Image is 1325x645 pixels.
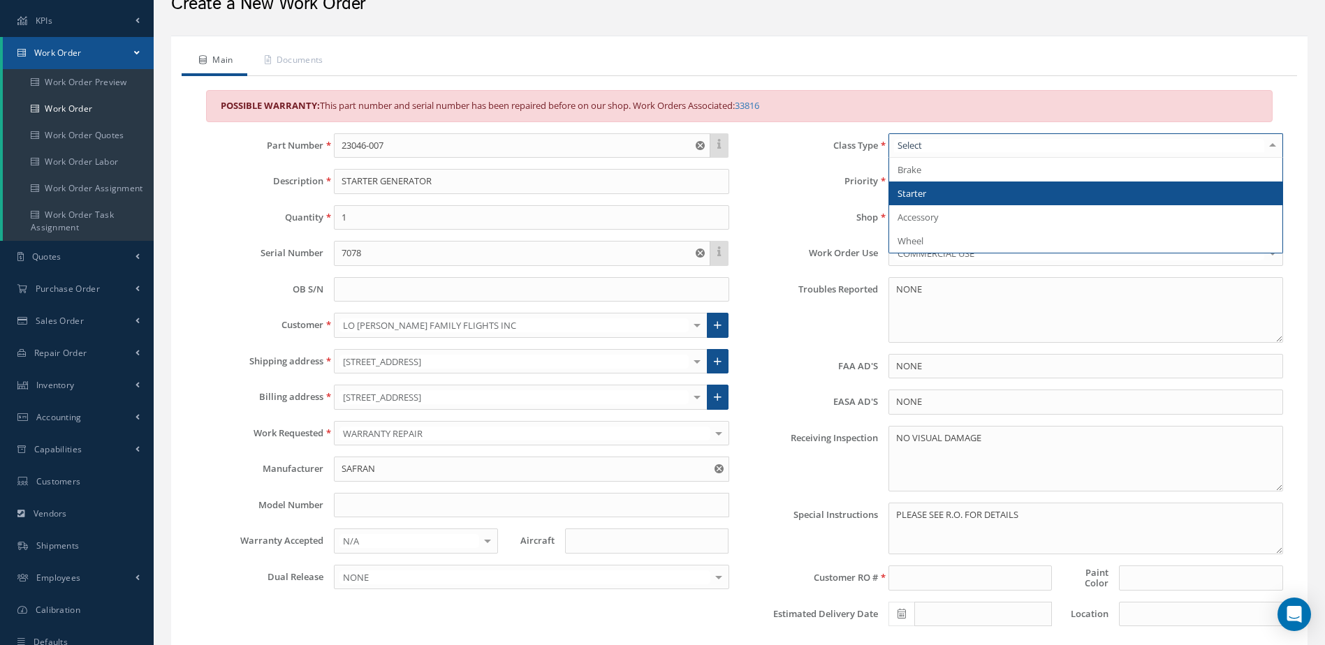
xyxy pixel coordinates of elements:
span: KPIs [36,15,52,27]
span: LO [PERSON_NAME] FAMILY FLIGHTS INC [339,318,688,332]
span: COMMERCIAL USE [894,246,1264,260]
label: Priority [740,176,878,186]
label: Work Order Use [740,248,878,258]
label: Warranty Accepted [185,535,323,546]
span: N/A [339,534,478,548]
span: [STREET_ADDRESS] [339,355,688,369]
span: Starter [898,187,926,200]
input: Select [894,139,1264,152]
span: Accessory [898,211,939,223]
div: Open Intercom Messenger [1278,598,1311,631]
a: Work Order Quotes [3,122,154,149]
label: Description [185,176,323,186]
label: Special Instructions [740,503,878,555]
span: NONE [339,570,710,584]
label: Shipping address [185,356,323,366]
svg: Reset [696,249,705,258]
a: Work Order [3,37,154,69]
svg: Reset [696,141,705,150]
span: Quotes [32,251,61,262]
label: Customer [185,320,323,330]
span: Brake [898,163,921,176]
span: Vendors [34,507,67,519]
label: Class Type [740,140,878,151]
label: Receiving Inspection [740,426,878,491]
a: Work Order Task Assignment [3,202,154,241]
span: [STREET_ADDRESS] [339,390,688,404]
svg: Reset [715,464,724,473]
label: Billing address [185,392,323,402]
label: Customer RO # [740,572,878,583]
label: Model Number [185,500,323,510]
button: Reset [693,241,710,266]
span: Wheel [898,235,923,247]
label: Work Requested [185,428,323,438]
span: Purchase Order [36,283,100,295]
a: 33816 [735,99,759,112]
span: Capabilities [34,443,82,455]
button: Reset [693,133,710,158]
span: Inventory [36,379,75,391]
span: Work Order [34,47,82,59]
label: Part Number [185,140,323,151]
span: Repair Order [34,347,87,359]
a: Work Order [3,96,154,122]
span: WARRANTY REPAIR [339,427,710,440]
label: Quantity [185,212,323,223]
label: Shop [740,212,878,223]
label: OB S/N [185,284,323,295]
label: Paint Color [1062,568,1108,588]
div: This part number and serial number has been repaired before on our shop. Work Orders Associated: [206,90,1273,122]
label: Troubles Reported [740,277,878,343]
button: Reset [712,457,729,482]
a: Work Order Labor [3,149,154,175]
label: Aircraft [508,535,555,546]
span: Employees [36,572,81,584]
label: FAA AD'S [740,361,878,371]
label: Dual Release [185,572,323,582]
a: Documents [247,47,337,76]
label: EASA AD'S [740,396,878,407]
span: Customers [36,475,81,487]
label: Estimated Delivery Date [740,609,878,619]
span: Shipments [36,540,80,551]
a: Main [182,47,247,76]
label: Location [1062,609,1108,619]
label: Manufacturer [185,464,323,474]
a: Work Order Preview [3,69,154,96]
span: Sales Order [36,315,84,327]
span: Accounting [36,411,82,423]
span: Calibration [36,604,80,616]
a: Work Order Assignment [3,175,154,202]
label: Serial Number [185,248,323,258]
b: POSSIBLE WARRANTY: [221,99,320,112]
